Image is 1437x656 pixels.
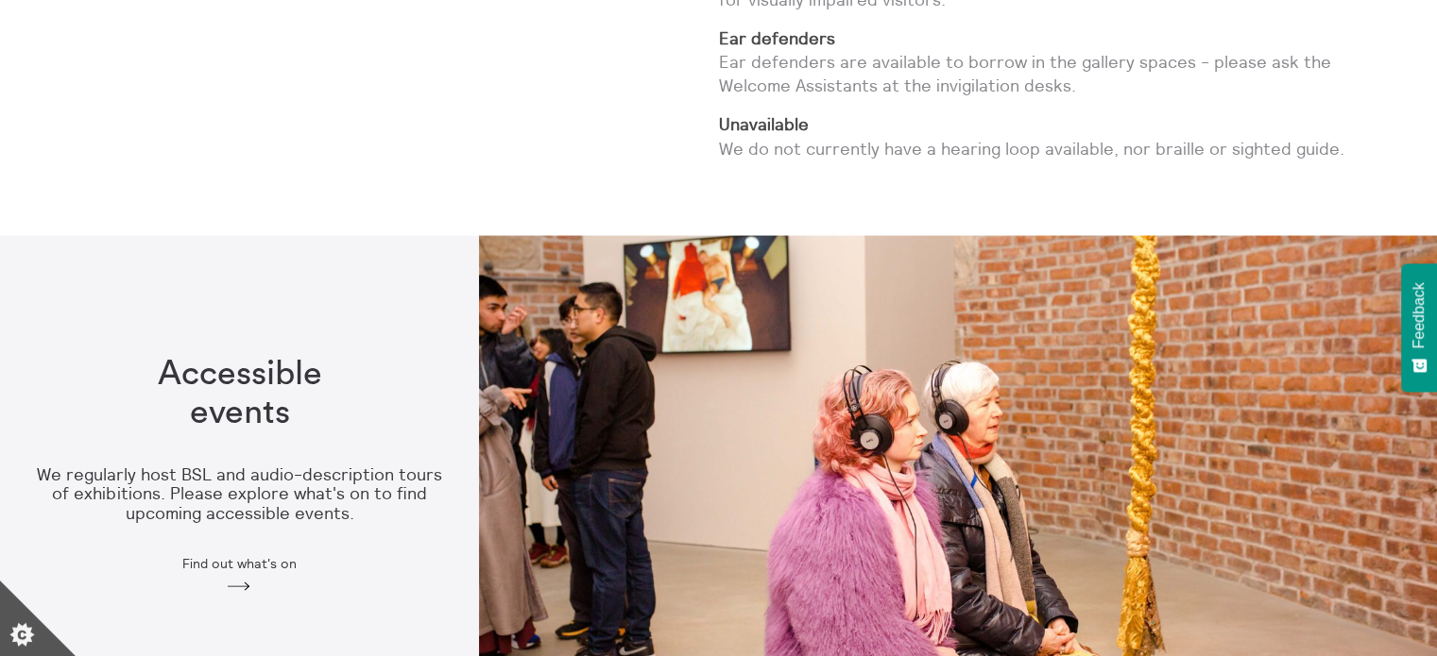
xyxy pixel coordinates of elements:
strong: Unavailable [719,113,809,135]
span: Find out what's on [182,556,297,571]
p: We do not currently have a hearing loop available, nor braille or sighted guide. [719,112,1377,160]
span: Feedback [1411,282,1428,348]
p: Ear defenders are available to borrow in the gallery spaces - please ask the Welcome Assistants a... [719,26,1377,98]
h1: Accessible events [118,355,360,433]
p: We regularly host BSL and audio-description tours of exhibitions. Please explore what's on to fin... [30,465,449,524]
button: Feedback - Show survey [1401,263,1437,392]
strong: Ear defenders [719,27,835,49]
